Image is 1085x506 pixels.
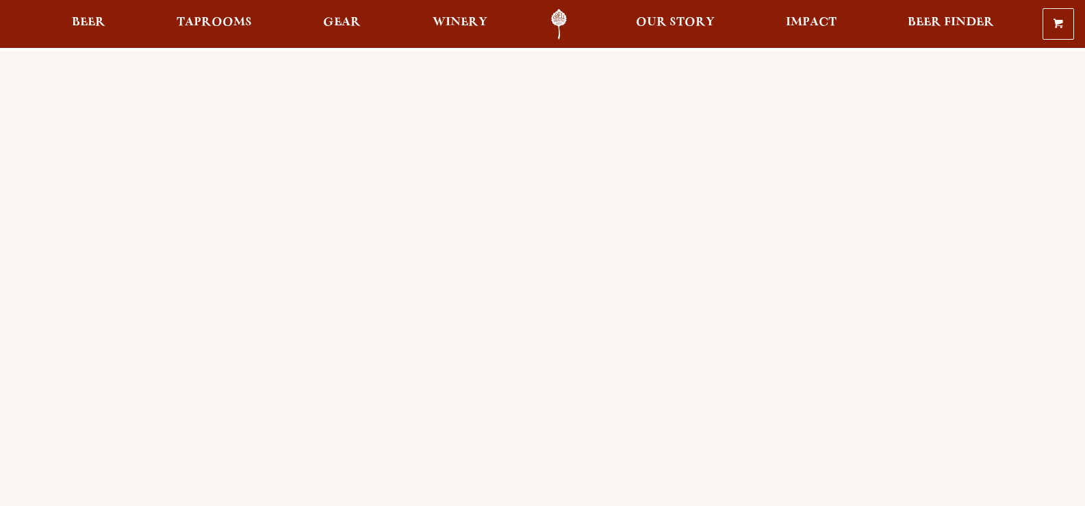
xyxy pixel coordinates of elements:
[786,17,837,28] span: Impact
[323,17,361,28] span: Gear
[636,17,715,28] span: Our Story
[627,9,724,40] a: Our Story
[908,17,994,28] span: Beer Finder
[533,9,585,40] a: Odell Home
[433,17,487,28] span: Winery
[314,9,370,40] a: Gear
[72,17,105,28] span: Beer
[899,9,1003,40] a: Beer Finder
[168,9,261,40] a: Taprooms
[777,9,845,40] a: Impact
[63,9,114,40] a: Beer
[424,9,496,40] a: Winery
[177,17,252,28] span: Taprooms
